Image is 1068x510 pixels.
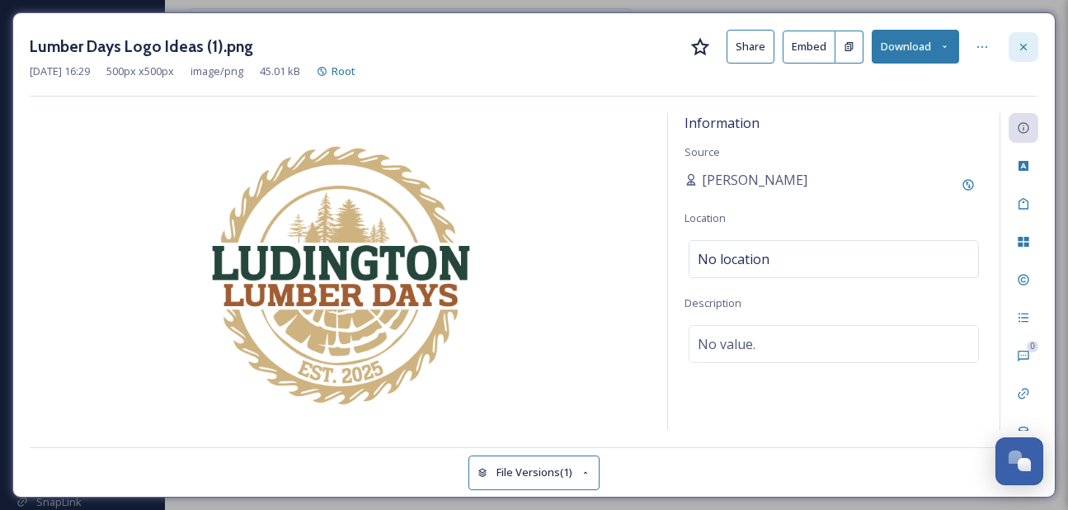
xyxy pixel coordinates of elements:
span: 45.01 kB [260,64,300,79]
span: Location [685,210,726,225]
img: Lumber%20Days%20Logo%20Ideas%20%281%29.png [30,117,651,434]
span: [PERSON_NAME] [702,170,807,190]
span: Description [685,295,741,310]
button: Embed [783,31,835,64]
span: Root [332,64,355,78]
button: Download [872,30,959,64]
span: [DATE] 16:29 [30,64,90,79]
h3: Lumber Days Logo Ideas (1).png [30,35,253,59]
span: No location [698,249,769,269]
span: No value. [698,334,755,354]
div: 0 [1027,341,1038,352]
span: Information [685,114,760,132]
button: Open Chat [995,437,1043,485]
span: Source [685,144,720,159]
button: File Versions(1) [468,456,600,489]
button: Share [727,30,774,64]
span: image/png [191,64,243,79]
span: 500 px x 500 px [106,64,174,79]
